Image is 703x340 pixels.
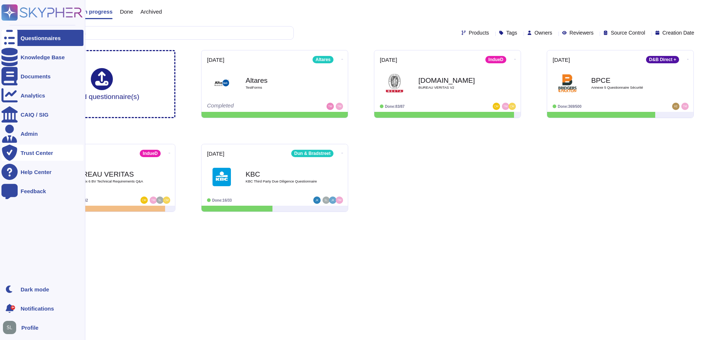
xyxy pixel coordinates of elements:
img: user [140,196,148,204]
a: CAIQ / SIG [1,106,83,123]
img: Logo [558,74,577,92]
img: Logo [213,74,231,92]
span: Products [469,30,489,35]
img: Logo [213,168,231,186]
a: Knowledge Base [1,49,83,65]
span: Reviewers [570,30,593,35]
img: user [681,103,689,110]
div: Help Center [21,169,51,175]
img: user [336,103,343,110]
div: Altares [313,56,333,63]
a: Analytics [1,87,83,103]
span: Notifications [21,306,54,311]
span: Appendix 6 BV Technical Requirements Q&A [73,180,146,183]
span: Done [120,9,133,14]
img: user [322,196,330,204]
a: Questionnaires [1,30,83,46]
span: [DATE] [207,151,224,156]
img: user [329,196,336,204]
div: IndueD [140,150,161,157]
span: Owners [535,30,552,35]
div: Completed [207,103,297,110]
div: Trust Center [21,150,53,156]
div: Knowledge Base [21,54,65,60]
img: user [493,103,500,110]
div: D&B Direct + [646,56,679,63]
span: Done: 83/87 [385,105,404,109]
span: Source Control [611,30,645,35]
span: Annexe 5 Questionnaire Sécurité [591,86,665,89]
b: BPCE [591,77,665,84]
span: BUREAU VERITAS V2 [418,86,492,89]
span: Profile [21,325,39,330]
input: Search by keywords [29,26,293,39]
span: [DATE] [553,57,570,63]
b: BUREAU VERITAS [73,171,146,178]
img: user [326,103,334,110]
img: user [336,196,343,204]
span: TestForms [246,86,319,89]
span: Done: 369/500 [558,105,582,109]
img: user [156,196,164,204]
img: user [508,103,516,110]
b: KBC [246,171,319,178]
div: Questionnaires [21,35,61,41]
span: [DATE] [380,57,397,63]
div: 9+ [11,305,15,310]
img: user [502,103,509,110]
a: Trust Center [1,145,83,161]
a: Admin [1,125,83,142]
b: Altares [246,77,319,84]
span: In progress [82,9,113,14]
span: Tags [506,30,517,35]
button: user [1,319,21,336]
img: Logo [385,74,404,92]
div: Dark mode [21,287,49,292]
img: user [313,196,321,204]
a: Help Center [1,164,83,180]
img: user [163,196,170,204]
span: Archived [140,9,162,14]
div: Upload questionnaire(s) [64,68,139,100]
div: Dun & Bradstreet [291,150,333,157]
b: [DOMAIN_NAME] [418,77,492,84]
img: user [3,321,16,334]
a: Feedback [1,183,83,199]
a: Documents [1,68,83,84]
span: [DATE] [207,57,224,63]
div: Admin [21,131,38,137]
div: IndueD [485,56,506,63]
div: CAIQ / SIG [21,112,49,117]
img: user [672,103,679,110]
span: Done: 16/33 [212,198,232,202]
span: Creation Date [663,30,694,35]
img: user [150,196,157,204]
div: Analytics [21,93,45,98]
div: Feedback [21,188,46,194]
span: KBC Third Party Due Diligence Questionnaire [246,180,319,183]
div: Documents [21,74,51,79]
